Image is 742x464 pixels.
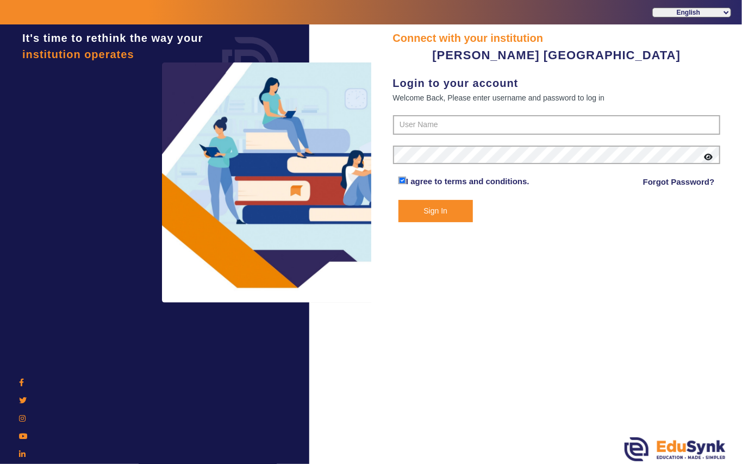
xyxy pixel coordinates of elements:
[393,91,721,104] div: Welcome Back, Please enter username and password to log in
[393,115,721,135] input: User Name
[393,75,721,91] div: Login to your account
[22,32,203,44] span: It's time to rethink the way your
[393,30,721,46] div: Connect with your institution
[162,62,390,303] img: login3.png
[398,200,473,222] button: Sign In
[625,437,726,461] img: edusynk.png
[643,175,715,189] a: Forgot Password?
[393,46,721,64] div: [PERSON_NAME] [GEOGRAPHIC_DATA]
[210,24,291,106] img: login.png
[22,48,134,60] span: institution operates
[406,177,529,186] a: I agree to terms and conditions.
